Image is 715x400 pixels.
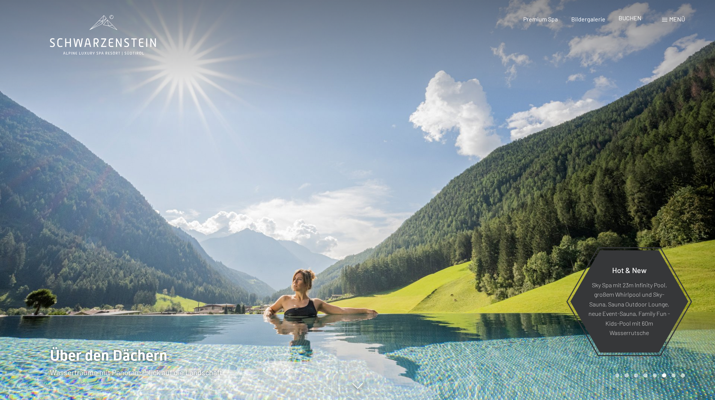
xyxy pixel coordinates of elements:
[653,373,657,377] div: Carousel Page 5
[671,373,676,377] div: Carousel Page 7
[615,373,619,377] div: Carousel Page 1
[669,15,685,23] span: Menü
[523,15,558,23] a: Premium Spa
[589,280,670,338] p: Sky Spa mit 23m Infinity Pool, großem Whirlpool und Sky-Sauna, Sauna Outdoor Lounge, neue Event-S...
[613,373,685,377] div: Carousel Pagination
[634,373,638,377] div: Carousel Page 3
[625,373,629,377] div: Carousel Page 2
[619,14,641,21] a: BUCHEN
[612,265,647,274] span: Hot & New
[643,373,647,377] div: Carousel Page 4
[571,15,605,23] a: Bildergalerie
[662,373,666,377] div: Carousel Page 6 (Current Slide)
[570,250,689,353] a: Hot & New Sky Spa mit 23m Infinity Pool, großem Whirlpool und Sky-Sauna, Sauna Outdoor Lounge, ne...
[681,373,685,377] div: Carousel Page 8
